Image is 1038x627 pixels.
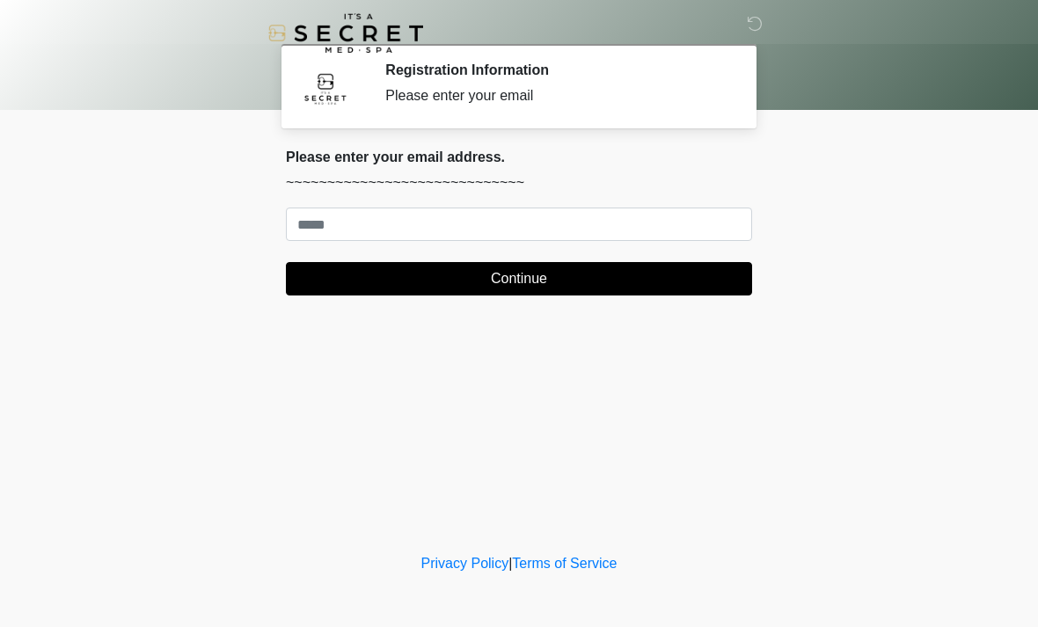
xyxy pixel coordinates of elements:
p: ~~~~~~~~~~~~~~~~~~~~~~~~~~~~~ [286,172,752,193]
a: Terms of Service [512,556,617,571]
img: It's A Secret Med Spa Logo [268,13,423,53]
a: Privacy Policy [421,556,509,571]
h2: Please enter your email address. [286,149,752,165]
h2: Registration Information [385,62,726,78]
div: Please enter your email [385,85,726,106]
img: Agent Avatar [299,62,352,114]
a: | [508,556,512,571]
button: Continue [286,262,752,295]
